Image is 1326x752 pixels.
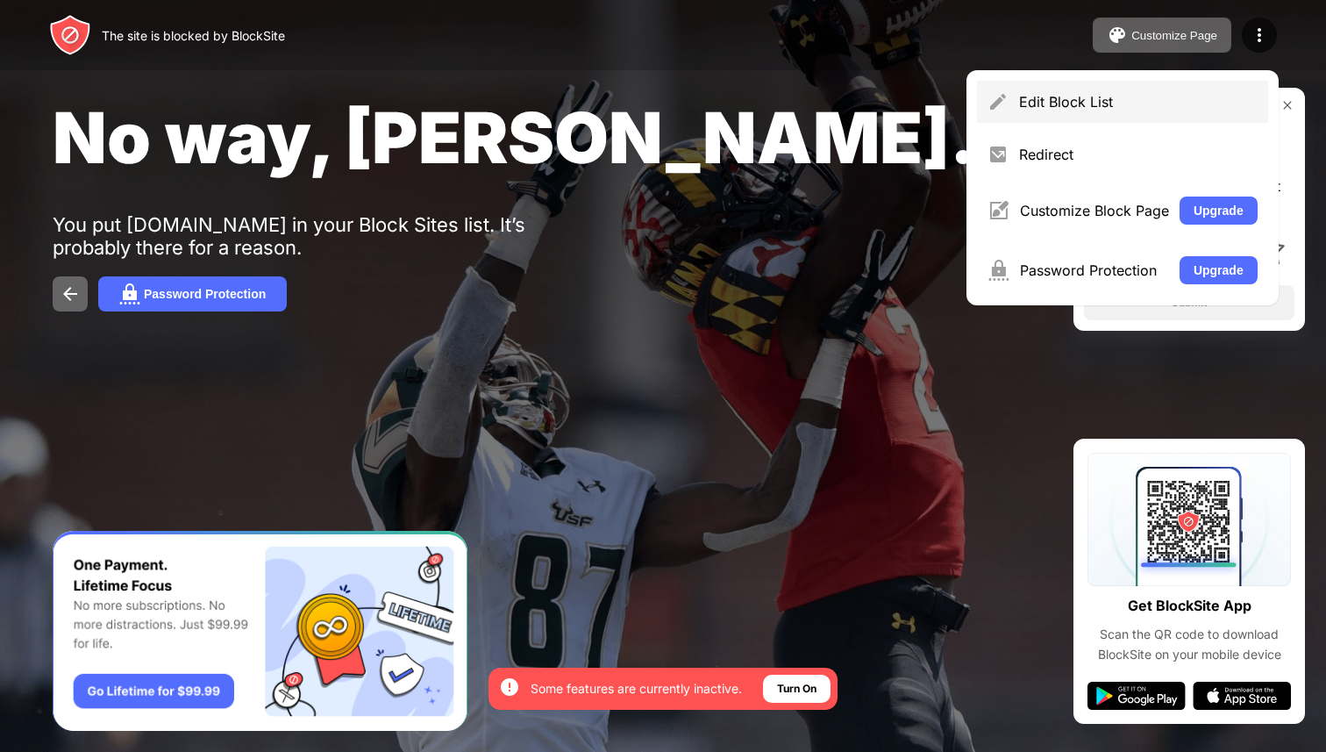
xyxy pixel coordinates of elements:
[1093,18,1231,53] button: Customize Page
[1020,202,1169,219] div: Customize Block Page
[1019,146,1258,163] div: Redirect
[531,680,742,698] div: Some features are currently inactive.
[53,531,467,732] iframe: Banner
[1128,593,1251,619] div: Get BlockSite App
[1020,261,1169,279] div: Password Protection
[1131,29,1217,42] div: Customize Page
[49,14,91,56] img: header-logo.svg
[60,283,81,304] img: back.svg
[53,95,976,180] span: No way, [PERSON_NAME].
[987,200,1009,221] img: menu-customize.svg
[1193,682,1291,710] img: app-store.svg
[987,144,1009,165] img: menu-redirect.svg
[1180,197,1258,225] button: Upgrade
[144,287,266,301] div: Password Protection
[102,28,285,43] div: The site is blocked by BlockSite
[98,276,287,312] button: Password Protection
[1087,682,1186,710] img: google-play.svg
[1087,453,1291,586] img: qrcode.svg
[1249,25,1270,46] img: menu-icon.svg
[53,213,595,259] div: You put [DOMAIN_NAME] in your Block Sites list. It’s probably there for a reason.
[1087,625,1291,664] div: Scan the QR code to download BlockSite on your mobile device
[1180,256,1258,284] button: Upgrade
[1107,25,1128,46] img: pallet.svg
[119,283,140,304] img: password.svg
[987,91,1009,112] img: menu-pencil.svg
[987,260,1009,281] img: menu-password.svg
[1019,93,1258,111] div: Edit Block List
[777,680,816,698] div: Turn On
[1280,98,1294,112] img: rate-us-close.svg
[499,677,520,698] img: error-circle-white.svg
